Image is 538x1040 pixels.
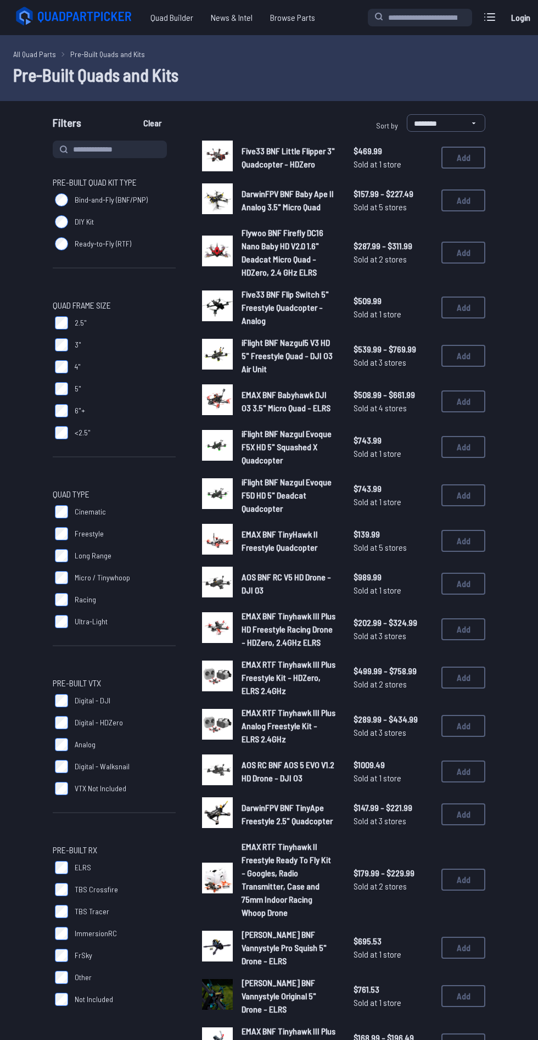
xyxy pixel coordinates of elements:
span: $509.99 [354,294,433,307]
a: image [202,863,233,897]
a: DarwinFPV BNF Baby Ape II Analog 3.5" Micro Quad [242,187,336,214]
span: $157.99 - $227.49 [354,187,433,200]
img: image [202,478,233,509]
a: Five33 BNF Flip Switch 5" Freestyle Quadcopter - Analog [242,288,336,327]
a: image [202,141,233,175]
input: Digital - Walksnail [55,760,68,773]
a: image [202,979,233,1013]
span: TBS Crossfire [75,884,118,895]
span: EMAX BNF Tinyhawk III Plus HD Freestyle Racing Drone - HDZero, 2.4GHz ELRS [242,611,335,647]
img: image [202,931,233,961]
a: EMAX RTF Tinyhawk II Freestyle Ready To Fly Kit - Googles, Radio Transmitter, Case and 75mm Indoo... [242,840,336,919]
button: Add [441,147,485,169]
input: FrSky [55,949,68,962]
button: Clear [134,114,171,132]
a: Browse Parts [261,7,324,29]
span: FrSky [75,950,92,961]
a: Login [507,7,534,29]
span: 3" [75,339,81,350]
span: 6"+ [75,405,85,416]
img: image [202,863,233,893]
span: 5" [75,383,81,394]
span: Sold at 1 store [354,307,433,321]
span: $147.99 - $221.99 [354,801,433,814]
input: Long Range [55,549,68,562]
span: Sold at 1 store [354,158,433,171]
span: Sold at 3 stores [354,356,433,369]
span: Sort by [376,121,398,130]
a: Pre-Built Quads and Kits [70,48,145,60]
span: EMAX BNF Babyhawk DJI O3 3.5" Micro Quad - ELRS [242,389,330,413]
input: Analog [55,738,68,751]
a: image [202,339,233,373]
span: $1009.49 [354,758,433,771]
span: Long Range [75,550,111,561]
input: Micro / Tinywhoop [55,571,68,584]
span: Sold at 1 store [354,996,433,1009]
span: AOS BNF RC V5 HD Drone - DJI 03 [242,572,331,595]
span: DarwinFPV BNF Baby Ape II Analog 3.5" Micro Quad [242,188,334,212]
span: $289.99 - $434.99 [354,713,433,726]
span: AOS RC BNF AOS 5 EVO V1.2 HD Drone - DJI O3 [242,759,334,783]
input: Bind-and-Fly (BNF/PNP) [55,193,68,206]
span: $539.99 - $769.99 [354,343,433,356]
span: Sold at 2 stores [354,678,433,691]
a: image [202,183,233,217]
input: 3" [55,338,68,351]
a: Quad Builder [142,7,202,29]
input: TBS Crossfire [55,883,68,896]
input: 2.5" [55,316,68,329]
span: $508.99 - $661.99 [354,388,433,401]
img: image [202,141,233,171]
span: Bind-and-Fly (BNF/PNP) [75,194,148,205]
span: $469.99 [354,144,433,158]
a: [PERSON_NAME] BNF Vannystyle Original 5" Drone - ELRS [242,976,336,1016]
span: Ready-to-Fly (RTF) [75,238,131,249]
button: Add [441,530,485,552]
a: image [202,430,233,464]
a: DarwinFPV BNF TinyApe Freestyle 2.5" Quadcopter [242,801,336,827]
input: Other [55,971,68,984]
img: image [202,290,233,321]
span: Sold at 5 stores [354,541,433,554]
img: image [202,754,233,785]
a: image [202,661,233,695]
span: $695.53 [354,935,433,948]
span: Flywoo BNF Firefly DC16 Nano Baby HD V2.0 1.6" Deadcat Micro Quad - HDZero, 2.4 GHz ELRS [242,227,323,277]
span: Sold at 1 store [354,584,433,597]
img: image [202,430,233,461]
img: image [202,384,233,415]
img: image [202,236,233,266]
input: Digital - DJI [55,694,68,707]
span: Digital - DJI [75,695,110,706]
span: Cinematic [75,506,106,517]
span: VTX Not Included [75,783,126,794]
a: AOS RC BNF AOS 5 EVO V1.2 HD Drone - DJI O3 [242,758,336,785]
button: Add [441,484,485,506]
span: 4" [75,361,81,372]
a: image [202,612,233,646]
span: Digital - Walksnail [75,761,130,772]
button: Add [441,345,485,367]
input: <2.5" [55,426,68,439]
a: image [202,384,233,418]
span: $743.99 [354,434,433,447]
span: Digital - HDZero [75,717,123,728]
img: image [202,524,233,555]
button: Add [441,667,485,689]
span: Sold at 1 store [354,948,433,961]
a: AOS BNF RC V5 HD Drone - DJI 03 [242,571,336,597]
button: Add [441,618,485,640]
input: VTX Not Included [55,782,68,795]
span: Quad Frame Size [53,299,111,312]
span: News & Intel [202,7,261,29]
select: Sort by [407,114,485,132]
span: Sold at 5 stores [354,200,433,214]
a: EMAX BNF Tinyhawk III Plus HD Freestyle Racing Drone - HDZero, 2.4GHz ELRS [242,610,336,649]
span: TBS Tracer [75,906,109,917]
span: EMAX RTF Tinyhawk III Plus Freestyle Kit - HDZero, ELRS 2.4GHz [242,659,335,696]
input: DIY Kit [55,215,68,228]
button: Add [441,573,485,595]
span: Sold at 2 stores [354,253,433,266]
